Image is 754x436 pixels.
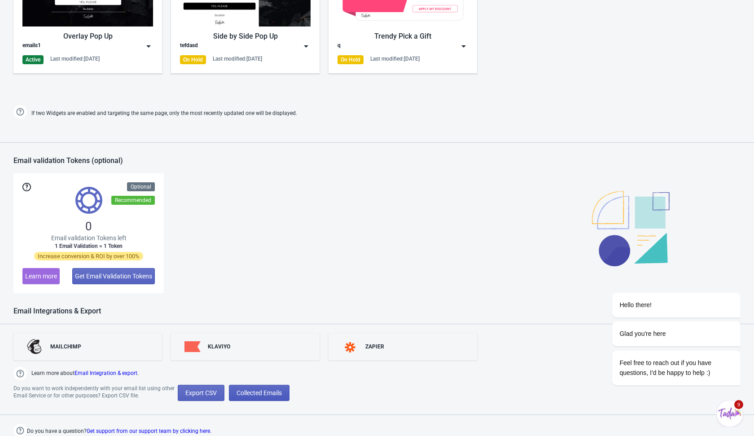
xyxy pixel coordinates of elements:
a: Get support from our support team by clicking here. [87,428,211,434]
img: tokens.svg [75,187,102,214]
iframe: chat widget [716,400,745,427]
div: Do you want to work independently with your email list using other Email Service or for other pur... [13,385,178,401]
div: KLAVIYO [208,343,230,350]
a: Email Integration & export [75,370,137,376]
img: klaviyo.png [184,341,201,352]
div: ZAPIER [365,343,384,350]
img: dropdown.png [144,42,153,51]
div: Last modified: [DATE] [213,55,262,62]
div: On Hold [338,55,364,64]
div: Last modified: [DATE] [50,55,100,62]
span: Learn more about . [31,369,139,380]
img: help.png [13,367,27,380]
div: Trendy Pick a Gift [338,31,468,42]
div: Side by Side Pop Up [180,31,311,42]
span: Collected Emails [237,389,282,396]
span: If two Widgets are enabled and targeting the same page, only the most recently updated one will b... [31,106,297,121]
span: 1 Email Validation = 1 Token [55,242,123,250]
div: On Hold [180,55,206,64]
span: Increase conversion & ROI by over 100% [34,252,143,260]
div: Overlay Pop Up [22,31,153,42]
button: Export CSV [178,385,224,401]
button: Learn more [22,268,60,284]
div: Last modified: [DATE] [370,55,420,62]
button: Collected Emails [229,385,289,401]
img: mailchimp.png [27,339,43,354]
span: Get Email Validation Tokens [75,273,152,280]
div: emails1 [22,42,41,51]
div: tefdasd [180,42,198,51]
img: dropdown.png [459,42,468,51]
button: Get Email Validation Tokens [72,268,155,284]
div: Recommended [111,196,155,205]
span: Export CSV [185,389,217,396]
span: Email validation Tokens left [51,233,127,242]
div: q [338,42,341,51]
span: 0 [85,219,92,233]
img: zapier.svg [342,342,358,352]
iframe: chat widget [583,212,745,396]
img: help.png [13,105,27,119]
div: MAILCHIMP [50,343,81,350]
div: Optional [127,182,155,191]
img: dropdown.png [302,42,311,51]
span: Learn more [25,273,57,280]
img: illustration.svg [592,191,670,266]
div: Active [22,55,44,64]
